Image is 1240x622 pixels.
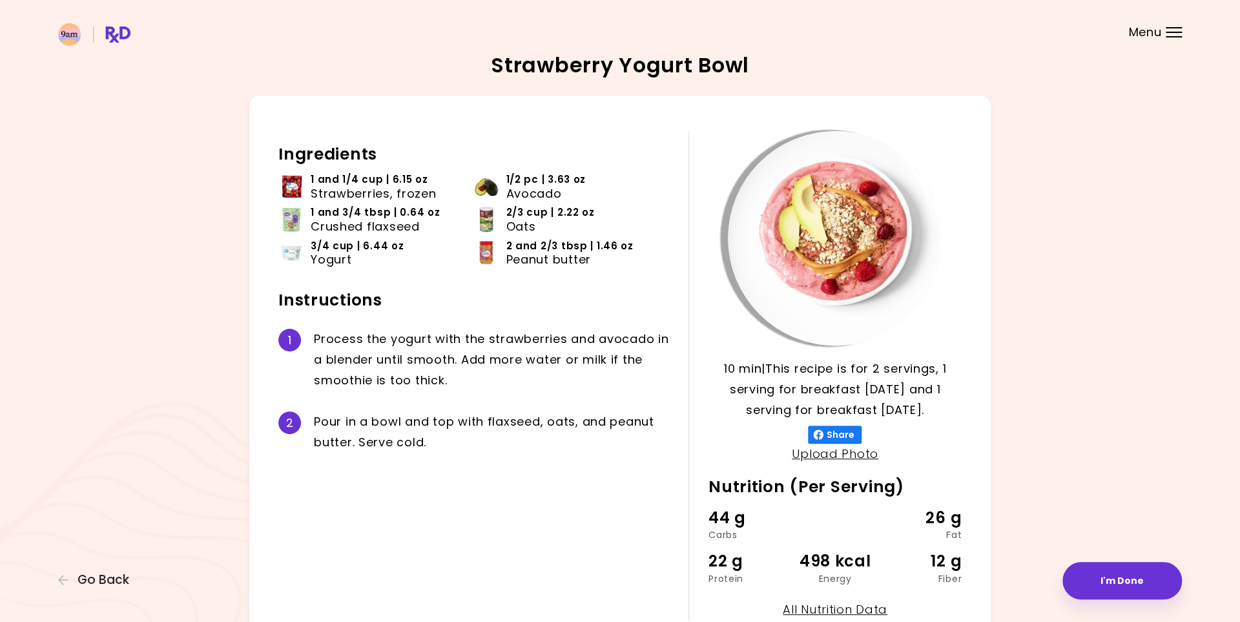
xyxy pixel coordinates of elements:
[708,549,793,574] div: 22 g
[58,573,136,587] button: Go Back
[708,358,962,420] p: 10 min | This recipe is for 2 servings, 1 serving for breakfast [DATE] and 1 serving for breakfas...
[311,253,351,267] span: Yogurt
[792,446,878,462] a: Upload Photo
[311,220,420,234] span: Crushed flaxseed
[793,574,878,583] div: Energy
[506,187,561,201] span: Avocado
[314,411,669,453] div: P o u r i n a b o w l a n d t o p w i t h f l a x s e e d , o a t s , a n d p e a n u t b u t t e...
[278,411,301,434] div: 2
[491,55,749,76] h2: Strawberry Yogurt Bowl
[708,477,962,497] h2: Nutrition (Per Serving)
[278,144,669,165] h2: Ingredients
[1128,26,1161,38] span: Menu
[877,530,962,539] div: Fat
[311,187,436,201] span: Strawberries, frozen
[311,239,404,253] span: 3/4 cup | 6.44 oz
[311,205,440,220] span: 1 and 3/4 tbsp | 0.64 oz
[311,172,428,187] span: 1 and 1/4 cup | 6.15 oz
[278,329,301,351] div: 1
[278,290,669,311] h2: Instructions
[793,549,878,574] div: 498 kcal
[823,430,856,440] span: Share
[877,549,962,574] div: 12 g
[506,253,590,267] span: Peanut butter
[506,172,586,187] span: 1/2 pc | 3.63 oz
[314,329,669,391] div: P r o c e s s t h e y o g u r t w i t h t h e s t r a w b e r r i e s a n d a v o c a d o i n a b...
[506,239,633,253] span: 2 and 2/3 tbsp | 1.46 oz
[877,506,962,530] div: 26 g
[708,574,793,583] div: Protein
[808,426,862,444] button: Share
[877,574,962,583] div: Fiber
[708,530,793,539] div: Carbs
[783,601,887,617] a: All Nutrition Data
[77,573,129,587] span: Go Back
[1062,562,1182,599] button: I'm Done
[58,23,130,46] img: RxDiet
[506,220,535,234] span: Oats
[708,506,793,530] div: 44 g
[506,205,594,220] span: 2/3 cup | 2.22 oz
